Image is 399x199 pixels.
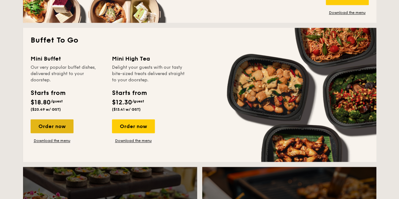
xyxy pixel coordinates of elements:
div: Starts from [31,88,65,98]
span: /guest [132,99,144,103]
div: Starts from [112,88,146,98]
div: Mini High Tea [112,54,186,63]
div: Order now [112,119,155,133]
div: Our very popular buffet dishes, delivered straight to your doorstep. [31,64,104,83]
a: Download the menu [326,10,369,15]
span: $12.30 [112,99,132,106]
div: Order now [31,119,73,133]
span: /guest [51,99,63,103]
a: Download the menu [31,138,73,143]
span: $18.80 [31,99,51,106]
h2: Buffet To Go [31,35,369,45]
div: Delight your guests with our tasty bite-sized treats delivered straight to your doorstep. [112,64,186,83]
span: ($13.41 w/ GST) [112,107,141,112]
span: ($20.49 w/ GST) [31,107,61,112]
a: Download the menu [112,138,155,143]
div: Mini Buffet [31,54,104,63]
